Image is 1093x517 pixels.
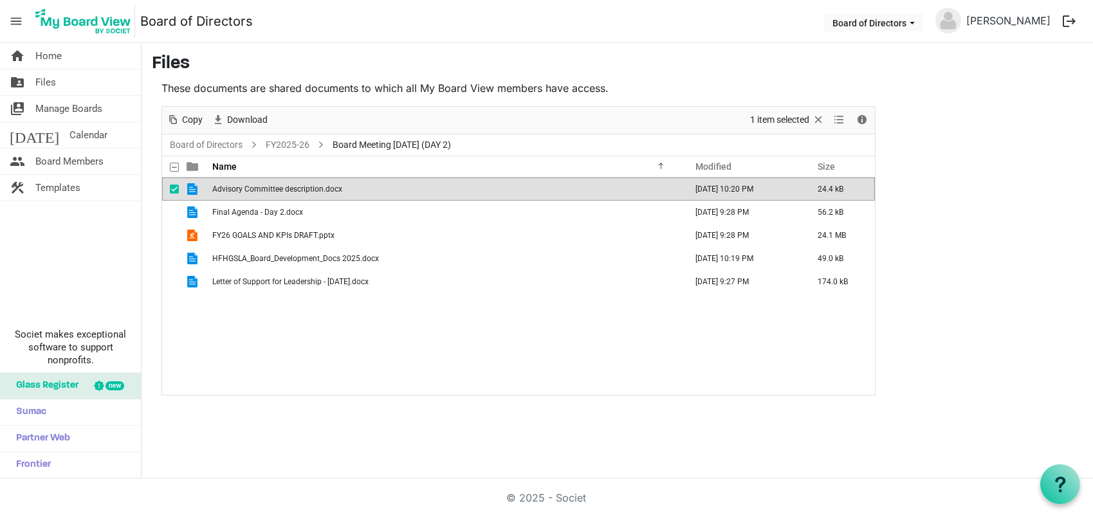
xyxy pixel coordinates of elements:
span: Modified [695,161,731,172]
td: August 27, 2025 9:28 PM column header Modified [682,224,804,247]
div: Details [851,107,873,134]
a: FY2025-26 [263,137,312,153]
button: Selection [748,112,827,128]
div: Clear selection [746,107,829,134]
span: Templates [35,175,80,201]
a: Board of Directors [140,8,253,34]
span: switch_account [10,96,25,122]
p: These documents are shared documents to which all My Board View members have access. [161,80,876,96]
img: no-profile-picture.svg [935,8,961,33]
button: logout [1056,8,1083,35]
div: Download [207,107,272,134]
span: HFHGSLA_Board_Development_Docs 2025.docx [212,254,379,263]
td: 24.1 MB is template cell column header Size [804,224,875,247]
h3: Files [152,53,1083,75]
button: Details [854,112,871,128]
span: menu [4,9,28,33]
span: construction [10,175,25,201]
td: Final Agenda - Day 2.docx is template cell column header Name [208,201,682,224]
span: Partner Web [10,426,70,451]
span: Board Meeting [DATE] (DAY 2) [330,137,454,153]
a: My Board View Logo [32,5,140,37]
button: Copy [165,112,205,128]
div: new [106,381,124,390]
span: Societ makes exceptional software to support nonprofits. [6,328,135,367]
span: Glass Register [10,373,78,399]
button: Download [210,112,270,128]
td: checkbox [162,224,179,247]
td: is template cell column header type [179,224,208,247]
td: 49.0 kB is template cell column header Size [804,247,875,270]
button: Board of Directors dropdownbutton [824,14,923,32]
span: Calendar [69,122,107,148]
td: checkbox [162,177,179,201]
td: August 27, 2025 10:20 PM column header Modified [682,177,804,201]
td: checkbox [162,270,179,293]
span: [DATE] [10,122,59,148]
div: Copy [162,107,207,134]
td: Advisory Committee description.docx is template cell column header Name [208,177,682,201]
td: Letter of Support for Leadership - August 2025.docx is template cell column header Name [208,270,682,293]
div: View [829,107,851,134]
span: Sumac [10,399,46,425]
span: FY26 GOALS AND KPIs DRAFT.pptx [212,231,335,240]
a: [PERSON_NAME] [961,8,1056,33]
a: © 2025 - Societ [507,491,587,504]
td: 174.0 kB is template cell column header Size [804,270,875,293]
td: 24.4 kB is template cell column header Size [804,177,875,201]
span: Download [226,112,269,128]
td: FY26 GOALS AND KPIs DRAFT.pptx is template cell column header Name [208,224,682,247]
td: is template cell column header type [179,270,208,293]
button: View dropdownbutton [832,112,847,128]
td: is template cell column header type [179,177,208,201]
span: Copy [181,112,204,128]
span: 1 item selected [749,112,811,128]
td: checkbox [162,201,179,224]
span: Board Members [35,149,104,174]
td: is template cell column header type [179,247,208,270]
td: is template cell column header type [179,201,208,224]
span: Size [818,161,835,172]
td: checkbox [162,247,179,270]
td: 56.2 kB is template cell column header Size [804,201,875,224]
td: August 27, 2025 9:28 PM column header Modified [682,201,804,224]
span: Letter of Support for Leadership - [DATE].docx [212,277,369,286]
span: Final Agenda - Day 2.docx [212,208,303,217]
span: Frontier [10,452,51,478]
span: Home [35,43,62,69]
span: Files [35,69,56,95]
td: August 27, 2025 10:19 PM column header Modified [682,247,804,270]
td: HFHGSLA_Board_Development_Docs 2025.docx is template cell column header Name [208,247,682,270]
span: home [10,43,25,69]
img: My Board View Logo [32,5,135,37]
td: August 27, 2025 9:27 PM column header Modified [682,270,804,293]
span: Advisory Committee description.docx [212,185,342,194]
span: folder_shared [10,69,25,95]
span: people [10,149,25,174]
a: Board of Directors [167,137,245,153]
span: Manage Boards [35,96,102,122]
span: Name [212,161,237,172]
